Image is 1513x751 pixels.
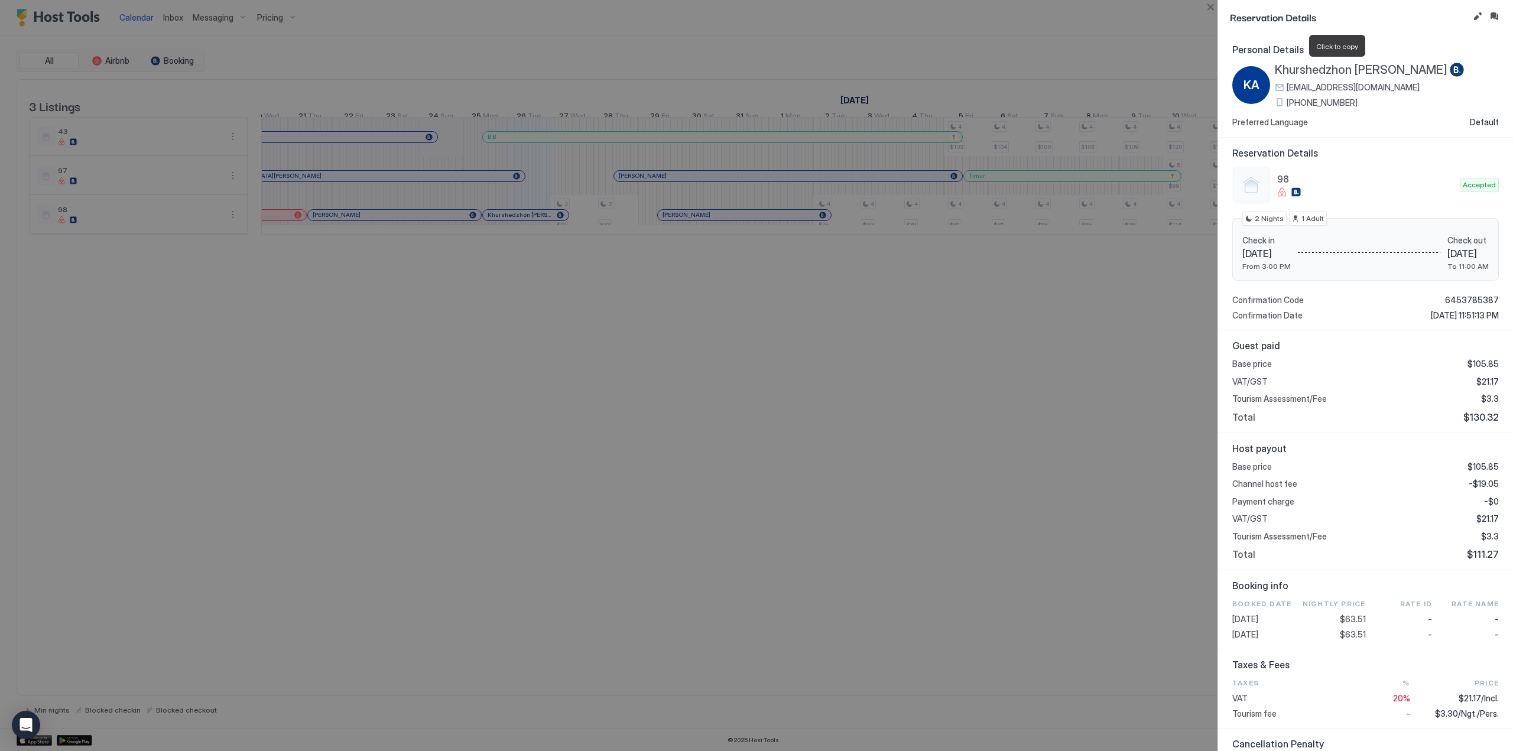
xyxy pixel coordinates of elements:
[1232,479,1297,489] span: Channel host fee
[1232,443,1499,454] span: Host payout
[1232,580,1499,591] span: Booking info
[1402,678,1410,688] span: %
[1431,310,1499,321] span: [DATE] 11:51:13 PM
[1232,394,1327,404] span: Tourism Assessment/Fee
[1400,599,1432,609] span: Rate ID
[12,711,40,739] div: Open Intercom Messenger
[1232,599,1299,609] span: Booked Date
[1232,359,1272,369] span: Base price
[1232,548,1255,560] span: Total
[1467,461,1499,472] span: $105.85
[1255,213,1284,224] span: 2 Nights
[1232,629,1299,640] span: [DATE]
[1406,708,1410,719] span: -
[1484,496,1499,507] span: -$0
[1340,629,1366,640] span: $63.51
[1447,235,1489,246] span: Check out
[1340,614,1366,625] span: $63.51
[1303,599,1366,609] span: Nightly Price
[1469,479,1499,489] span: -$19.05
[1243,76,1259,94] span: KA
[1232,295,1304,305] span: Confirmation Code
[1475,678,1499,688] span: Price
[1242,248,1291,259] span: [DATE]
[1487,9,1501,24] button: Inbox
[1230,9,1468,24] span: Reservation Details
[1476,513,1499,524] span: $21.17
[1467,359,1499,369] span: $105.85
[1242,235,1291,246] span: Check in
[1232,708,1321,719] span: Tourism fee
[1452,599,1499,609] span: Rate Name
[1232,310,1303,321] span: Confirmation Date
[1481,531,1499,542] span: $3.3
[1232,44,1499,56] span: Personal Details
[1232,496,1294,507] span: Payment charge
[1232,411,1255,423] span: Total
[1232,659,1499,671] span: Taxes & Fees
[1435,708,1499,719] span: $3.30/Ngt./Pers.
[1470,9,1485,24] button: Edit reservation
[1277,173,1455,185] span: 98
[1232,678,1321,688] span: Taxes
[1232,340,1499,352] span: Guest paid
[1447,262,1489,271] span: To 11:00 AM
[1459,693,1499,704] span: $21.17/Incl.
[1481,394,1499,404] span: $3.3
[1232,693,1321,704] span: VAT
[1428,629,1432,640] span: -
[1463,180,1496,190] span: Accepted
[1287,97,1358,108] span: [PHONE_NUMBER]
[1470,117,1499,128] span: Default
[1232,614,1299,625] span: [DATE]
[1275,63,1447,77] span: Khurshedzhon [PERSON_NAME]
[1463,411,1499,423] span: $130.32
[1301,213,1324,224] span: 1 Adult
[1495,614,1499,625] span: -
[1232,117,1308,128] span: Preferred Language
[1287,82,1420,93] span: [EMAIL_ADDRESS][DOMAIN_NAME]
[1495,629,1499,640] span: -
[1242,262,1291,271] span: From 3:00 PM
[1316,42,1358,51] span: Click to copy
[1232,531,1327,542] span: Tourism Assessment/Fee
[1232,461,1272,472] span: Base price
[1476,376,1499,387] span: $21.17
[1467,548,1499,560] span: $111.27
[1232,376,1268,387] span: VAT/GST
[1447,248,1489,259] span: [DATE]
[1232,738,1499,750] span: Cancellation Penalty
[1393,693,1410,704] span: 20%
[1428,614,1432,625] span: -
[1445,295,1499,305] span: 6453785387
[1232,147,1499,159] span: Reservation Details
[1232,513,1268,524] span: VAT/GST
